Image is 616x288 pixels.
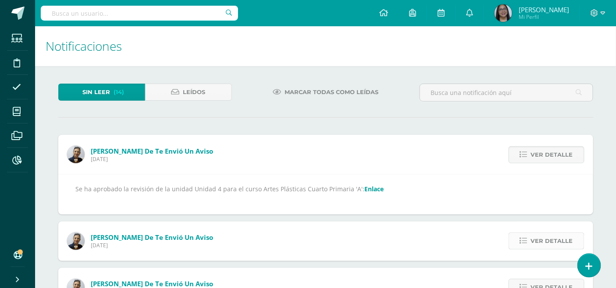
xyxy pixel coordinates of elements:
a: Enlace [365,185,384,193]
span: Leídos [183,84,206,100]
span: [PERSON_NAME] [519,5,569,14]
span: (14) [114,84,125,100]
span: [DATE] [91,155,214,163]
img: 57f8203d49280542915512b9ff47d106.png [495,4,512,22]
a: Sin leer(14) [58,84,145,101]
input: Busca una notificación aquí [420,84,593,101]
span: Marcar todas como leídas [285,84,378,100]
span: Ver detalle [531,147,573,163]
span: [DATE] [91,242,214,249]
input: Busca un usuario... [41,6,238,21]
img: 67f0ede88ef848e2db85819136c0f493.png [67,232,85,250]
span: Mi Perfil [519,13,569,21]
span: [PERSON_NAME] de te envió un aviso [91,147,214,155]
span: Notificaciones [46,38,122,54]
span: Sin leer [83,84,110,100]
span: [PERSON_NAME] de te envió un aviso [91,279,214,288]
span: [PERSON_NAME] de te envió un aviso [91,233,214,242]
div: Se ha aprobado la revisión de la unidad Unidad 4 para el curso Artes Plásticas Cuarto Primaria 'A': [76,183,576,205]
span: Ver detalle [531,233,573,249]
a: Marcar todas como leídas [262,84,389,101]
a: Leídos [145,84,232,101]
img: 67f0ede88ef848e2db85819136c0f493.png [67,146,85,163]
